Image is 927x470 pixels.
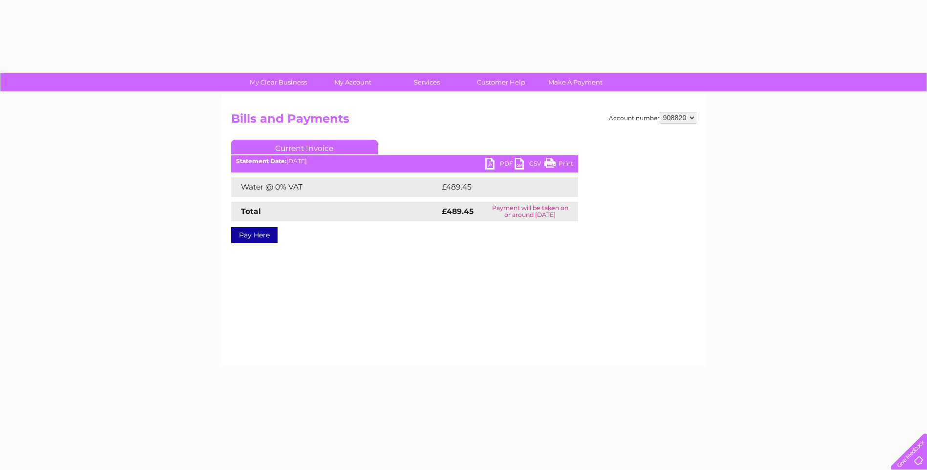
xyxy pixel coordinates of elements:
[387,73,467,91] a: Services
[312,73,393,91] a: My Account
[231,140,378,154] a: Current Invoice
[231,112,696,130] h2: Bills and Payments
[609,112,696,124] div: Account number
[231,227,278,243] a: Pay Here
[236,157,286,165] b: Statement Date:
[485,158,515,172] a: PDF
[238,73,319,91] a: My Clear Business
[439,177,561,197] td: £489.45
[231,158,578,165] div: [DATE]
[482,202,578,221] td: Payment will be taken on or around [DATE]
[442,207,474,216] strong: £489.45
[535,73,616,91] a: Make A Payment
[241,207,261,216] strong: Total
[461,73,541,91] a: Customer Help
[544,158,573,172] a: Print
[231,177,439,197] td: Water @ 0% VAT
[515,158,544,172] a: CSV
